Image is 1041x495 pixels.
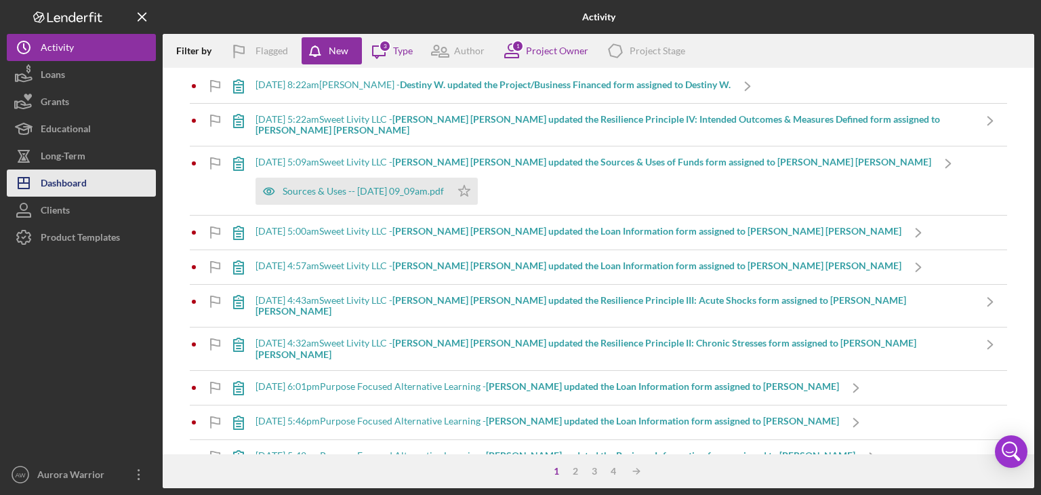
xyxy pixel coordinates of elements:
[486,380,839,392] b: [PERSON_NAME] updated the Loan Information form assigned to [PERSON_NAME]
[566,466,585,477] div: 2
[256,338,973,359] div: [DATE] 4:32am Sweet Livity LLC -
[256,113,940,136] b: [PERSON_NAME] [PERSON_NAME] updated the Resilience Principle IV: Intended Outcomes & Measures Def...
[41,88,69,119] div: Grants
[256,416,839,427] div: [DATE] 5:46pm Purpose Focused Alternative Learning -
[222,104,1007,146] a: [DATE] 5:22amSweet Livity LLC -[PERSON_NAME] [PERSON_NAME] updated the Resilience Principle IV: I...
[7,142,156,170] button: Long-Term
[34,461,122,492] div: Aurora Warrior
[41,142,85,173] div: Long-Term
[222,285,1007,327] a: [DATE] 4:43amSweet Livity LLC -[PERSON_NAME] [PERSON_NAME] updated the Resilience Principle III: ...
[256,294,906,317] b: [PERSON_NAME] [PERSON_NAME] updated the Resilience Principle III: Acute Shocks form assigned to [...
[379,40,391,52] div: 3
[302,37,362,64] button: New
[222,216,935,250] a: [DATE] 5:00amSweet Livity LLC -[PERSON_NAME] [PERSON_NAME] updated the Loan Information form assi...
[7,461,156,488] button: AWAurora Warrior
[256,337,916,359] b: [PERSON_NAME] [PERSON_NAME] updated the Resilience Principle II: Chronic Stresses form assigned t...
[41,115,91,146] div: Educational
[7,61,156,88] button: Loans
[392,260,901,271] b: [PERSON_NAME] [PERSON_NAME] updated the Loan Information form assigned to [PERSON_NAME] [PERSON_N...
[256,295,973,317] div: [DATE] 4:43am Sweet Livity LLC -
[222,405,873,439] a: [DATE] 5:46pmPurpose Focused Alternative Learning -[PERSON_NAME] updated the Loan Information for...
[222,250,935,284] a: [DATE] 4:57amSweet Livity LLC -[PERSON_NAME] [PERSON_NAME] updated the Loan Information form assi...
[256,450,855,461] div: [DATE] 5:42pm Purpose Focused Alternative Learning -
[222,328,1007,370] a: [DATE] 4:32amSweet Livity LLC -[PERSON_NAME] [PERSON_NAME] updated the Resilience Principle II: C...
[400,79,731,90] b: Destiny W. updated the Project/Business Financed form assigned to Destiny W.
[15,471,26,479] text: AW
[7,224,156,251] button: Product Templates
[392,156,931,167] b: [PERSON_NAME] [PERSON_NAME] updated the Sources & Uses of Funds form assigned to [PERSON_NAME] [P...
[7,170,156,197] button: Dashboard
[222,69,764,103] a: [DATE] 8:22am[PERSON_NAME] -Destiny W. updated the Project/Business Financed form assigned to Des...
[256,178,478,205] button: Sources & Uses -- [DATE] 09_09am.pdf
[585,466,604,477] div: 3
[41,197,70,227] div: Clients
[329,37,348,64] div: New
[392,225,901,237] b: [PERSON_NAME] [PERSON_NAME] updated the Loan Information form assigned to [PERSON_NAME] [PERSON_N...
[7,88,156,115] button: Grants
[283,186,444,197] div: Sources & Uses -- [DATE] 09_09am.pdf
[486,450,855,461] b: [PERSON_NAME] updated the Business Information form assigned to [PERSON_NAME]
[7,197,156,224] button: Clients
[222,440,889,474] a: [DATE] 5:42pmPurpose Focused Alternative Learning -[PERSON_NAME] updated the Business Information...
[41,34,74,64] div: Activity
[256,37,288,64] div: Flagged
[256,79,731,90] div: [DATE] 8:22am [PERSON_NAME] -
[176,45,222,56] div: Filter by
[222,371,873,405] a: [DATE] 6:01pmPurpose Focused Alternative Learning -[PERSON_NAME] updated the Loan Information for...
[454,45,485,56] div: Author
[547,466,566,477] div: 1
[222,37,302,64] button: Flagged
[256,157,931,167] div: [DATE] 5:09am Sweet Livity LLC -
[393,45,413,56] div: Type
[7,34,156,61] button: Activity
[41,61,65,92] div: Loans
[604,466,623,477] div: 4
[7,115,156,142] button: Educational
[995,435,1027,468] div: Open Intercom Messenger
[486,415,839,427] b: [PERSON_NAME] updated the Loan Information form assigned to [PERSON_NAME]
[256,381,839,392] div: [DATE] 6:01pm Purpose Focused Alternative Learning -
[41,170,87,200] div: Dashboard
[630,45,685,56] div: Project Stage
[512,40,524,52] div: 1
[256,114,973,136] div: [DATE] 5:22am Sweet Livity LLC -
[256,260,901,271] div: [DATE] 4:57am Sweet Livity LLC -
[526,45,588,56] div: Project Owner
[41,224,120,254] div: Product Templates
[582,12,615,22] b: Activity
[222,146,965,215] a: [DATE] 5:09amSweet Livity LLC -[PERSON_NAME] [PERSON_NAME] updated the Sources & Uses of Funds fo...
[256,226,901,237] div: [DATE] 5:00am Sweet Livity LLC -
